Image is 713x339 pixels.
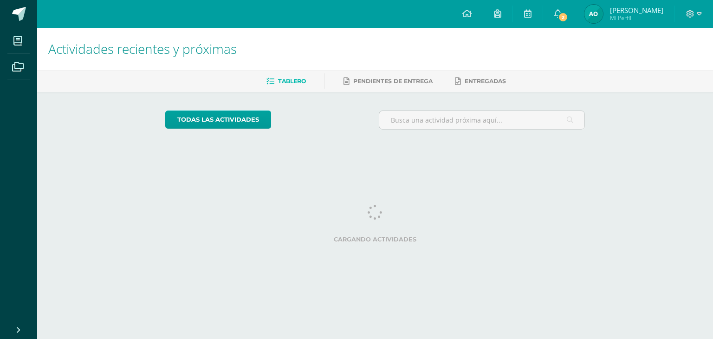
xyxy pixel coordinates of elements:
[379,111,585,129] input: Busca una actividad próxima aquí...
[48,40,237,58] span: Actividades recientes y próximas
[353,78,433,85] span: Pendientes de entrega
[465,78,506,85] span: Entregadas
[165,111,271,129] a: todas las Actividades
[455,74,506,89] a: Entregadas
[558,12,568,22] span: 2
[344,74,433,89] a: Pendientes de entrega
[584,5,603,23] img: e74017cff23c5166767eb9fc4bf12120.png
[610,14,663,22] span: Mi Perfil
[278,78,306,85] span: Tablero
[266,74,306,89] a: Tablero
[610,6,663,15] span: [PERSON_NAME]
[165,236,585,243] label: Cargando actividades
